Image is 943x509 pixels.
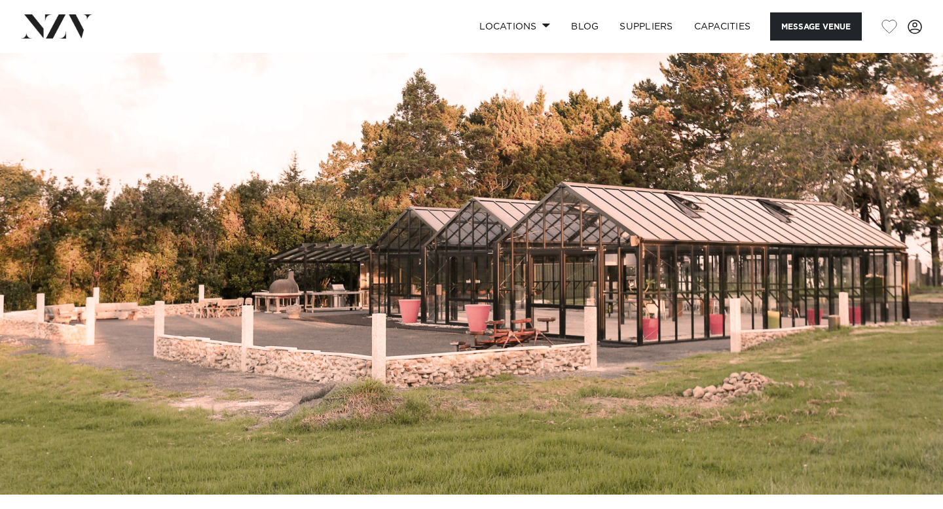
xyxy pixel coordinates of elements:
[609,12,683,41] a: SUPPLIERS
[684,12,762,41] a: Capacities
[21,14,92,38] img: nzv-logo.png
[561,12,609,41] a: BLOG
[770,12,862,41] button: Message Venue
[469,12,561,41] a: Locations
